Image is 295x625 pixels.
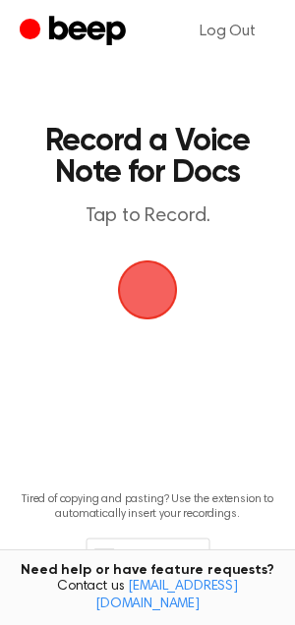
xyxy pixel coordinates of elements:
[35,204,260,229] p: Tap to Record.
[95,580,238,611] a: [EMAIL_ADDRESS][DOMAIN_NAME]
[118,260,177,319] img: Beep Logo
[12,579,283,613] span: Contact us
[16,492,279,522] p: Tired of copying and pasting? Use the extension to automatically insert your recordings.
[35,126,260,189] h1: Record a Voice Note for Docs
[20,13,131,51] a: Beep
[180,8,275,55] a: Log Out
